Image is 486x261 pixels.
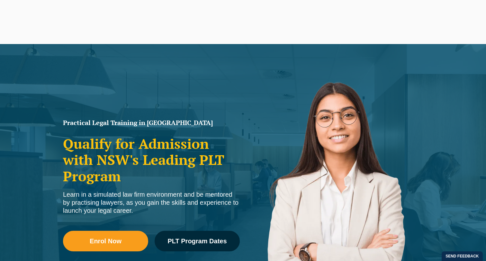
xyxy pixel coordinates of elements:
[63,136,240,184] h2: Qualify for Admission with NSW's Leading PLT Program
[167,238,227,244] span: PLT Program Dates
[63,120,240,126] h1: Practical Legal Training in [GEOGRAPHIC_DATA]
[63,191,240,215] div: Learn in a simulated law firm environment and be mentored by practising lawyers, as you gain the ...
[155,231,240,251] a: PLT Program Dates
[90,238,122,244] span: Enrol Now
[63,231,148,251] a: Enrol Now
